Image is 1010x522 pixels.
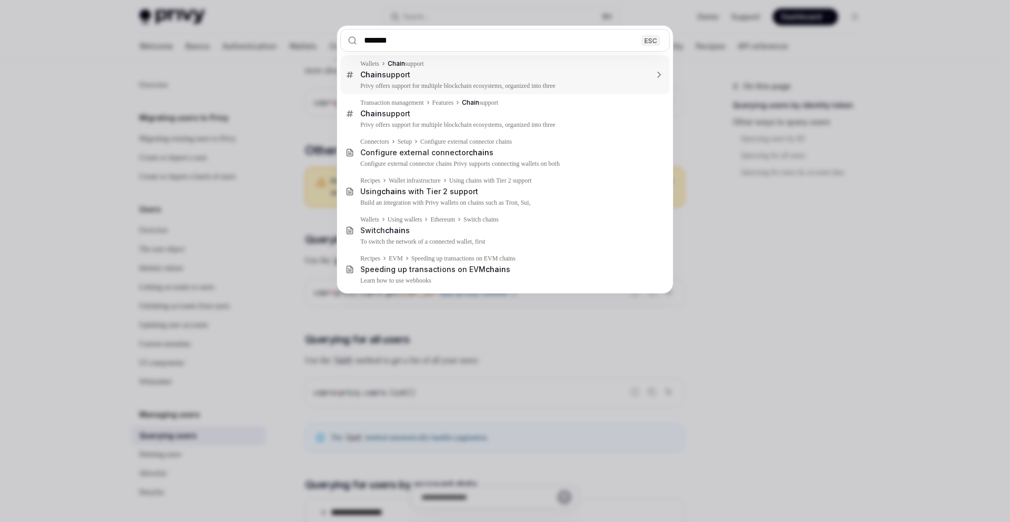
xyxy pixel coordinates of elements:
[360,237,648,246] p: To switch the network of a connected wallet, first
[462,98,479,106] b: Chain
[430,215,455,224] div: Ethereum
[432,98,454,107] div: Features
[360,137,389,146] div: Connectors
[389,176,441,185] div: Wallet infrastructure
[360,109,410,118] div: support
[388,59,424,68] div: support
[381,187,402,196] b: chain
[462,98,498,107] div: support
[388,59,405,67] b: Chain
[385,226,406,235] b: chain
[360,70,410,79] div: support
[360,121,648,129] p: Privy offers support for multiple blockchain ecosystems, organized into three
[360,215,379,224] div: Wallets
[360,187,478,196] div: Using s with Tier 2 support
[360,159,648,168] p: Configure external connector chains Privy supports connecting wallets on both
[463,215,499,224] div: Switch chains
[411,254,516,263] div: Speeding up transactions on EVM chains
[360,226,410,235] div: Switch s
[360,98,424,107] div: Transaction management
[360,276,648,285] p: Learn how to use webhooks
[486,265,506,274] b: chain
[360,198,648,207] p: Build an integration with Privy wallets on chains such as Tron, Sui,
[420,137,512,146] div: Configure external connector chains
[641,35,660,46] div: ESC
[360,176,380,185] div: Recipes
[360,254,380,263] div: Recipes
[360,109,382,118] b: Chain
[360,82,648,90] p: Privy offers support for multiple blockchain ecosystems, organized into three
[360,148,493,157] div: Configure external connector s
[388,215,422,224] div: Using wallets
[360,70,382,79] b: Chain
[449,176,532,185] div: Using chains with Tier 2 support
[360,59,379,68] div: Wallets
[398,137,412,146] div: Setup
[360,265,510,274] div: Speeding up transactions on EVM s
[469,148,489,157] b: chain
[389,254,403,263] div: EVM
